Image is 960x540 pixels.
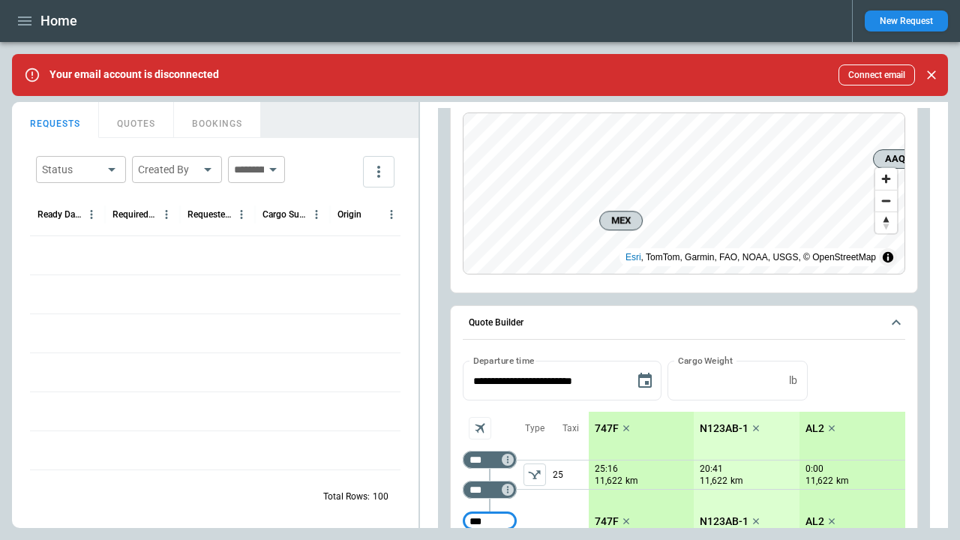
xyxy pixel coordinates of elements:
[625,252,641,262] a: Esri
[678,354,733,367] label: Cargo Weight
[463,481,517,499] div: Too short
[307,205,326,224] button: Cargo Summary column menu
[562,422,579,435] p: Taxi
[323,490,370,503] p: Total Rows:
[187,209,232,220] div: Requested Route
[805,475,833,487] p: 11,622
[12,102,99,138] button: REQUESTS
[836,475,849,487] p: km
[469,318,523,328] h6: Quote Builder
[595,475,622,487] p: 11,622
[700,463,723,475] p: 20:41
[789,374,797,387] p: lb
[595,422,619,435] p: 747F
[595,463,618,475] p: 25:16
[921,64,942,85] button: Close
[838,64,915,85] button: Connect email
[49,68,219,81] p: Your email account is disconnected
[523,463,546,486] button: left aligned
[463,113,904,274] canvas: Map
[553,460,589,489] p: 25
[232,205,251,224] button: Requested Route column menu
[606,213,636,228] span: MEX
[700,475,727,487] p: 11,622
[138,162,198,177] div: Created By
[382,205,401,224] button: Origin column menu
[99,102,174,138] button: QUOTES
[112,209,157,220] div: Required Date & Time (UTC+03:00)
[463,451,517,469] div: Too short
[262,209,307,220] div: Cargo Summary
[157,205,176,224] button: Required Date & Time (UTC+03:00) column menu
[730,475,743,487] p: km
[875,168,897,190] button: Zoom in
[630,366,660,396] button: Choose date, selected date is Aug 21, 2025
[37,209,82,220] div: Ready Date & Time (UTC+03:00)
[363,156,394,187] button: more
[875,211,897,233] button: Reset bearing to north
[880,151,910,166] span: AAQ
[879,248,897,266] summary: Toggle attribution
[473,354,535,367] label: Departure time
[42,162,102,177] div: Status
[625,475,638,487] p: km
[865,10,948,31] button: New Request
[700,515,748,528] p: N123AB-1
[40,12,77,30] h1: Home
[805,463,823,475] p: 0:00
[82,205,101,224] button: Ready Date & Time (UTC+03:00) column menu
[337,209,361,220] div: Origin
[174,102,261,138] button: BOOKINGS
[469,417,491,439] span: Aircraft selection
[625,250,876,265] div: , TomTom, Garmin, FAO, NOAA, USGS, © OpenStreetMap
[463,306,905,340] button: Quote Builder
[525,422,544,435] p: Type
[700,422,748,435] p: N123AB-1
[595,515,619,528] p: 747F
[463,512,517,530] div: Too short
[373,490,388,503] p: 100
[523,463,546,486] span: Type of sector
[875,190,897,211] button: Zoom out
[805,515,824,528] p: AL2
[805,422,824,435] p: AL2
[921,58,942,91] div: dismiss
